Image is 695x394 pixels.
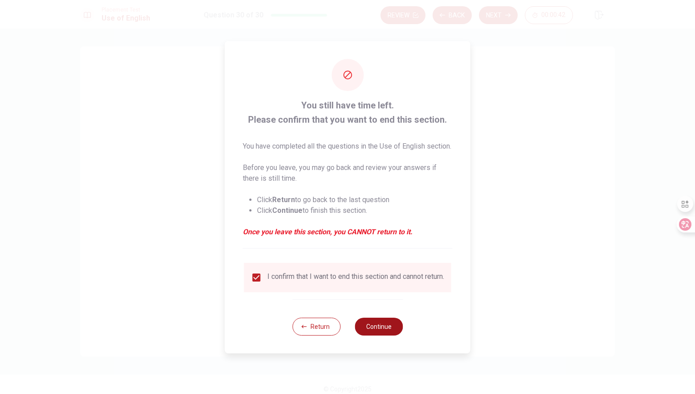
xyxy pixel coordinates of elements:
button: Continue [355,318,403,336]
button: Return [292,318,340,336]
strong: Return [272,195,295,204]
strong: Continue [272,206,303,215]
p: You have completed all the questions in the Use of English section. [243,141,453,152]
div: I confirm that I want to end this section and cannot return. [267,272,444,283]
p: Before you leave, you may go back and review your answers if there is still time. [243,162,453,184]
em: Once you leave this section, you CANNOT return to it. [243,227,453,237]
span: You still have time left. Please confirm that you want to end this section. [243,98,453,127]
li: Click to finish this section. [257,205,453,216]
li: Click to go back to the last question [257,195,453,205]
